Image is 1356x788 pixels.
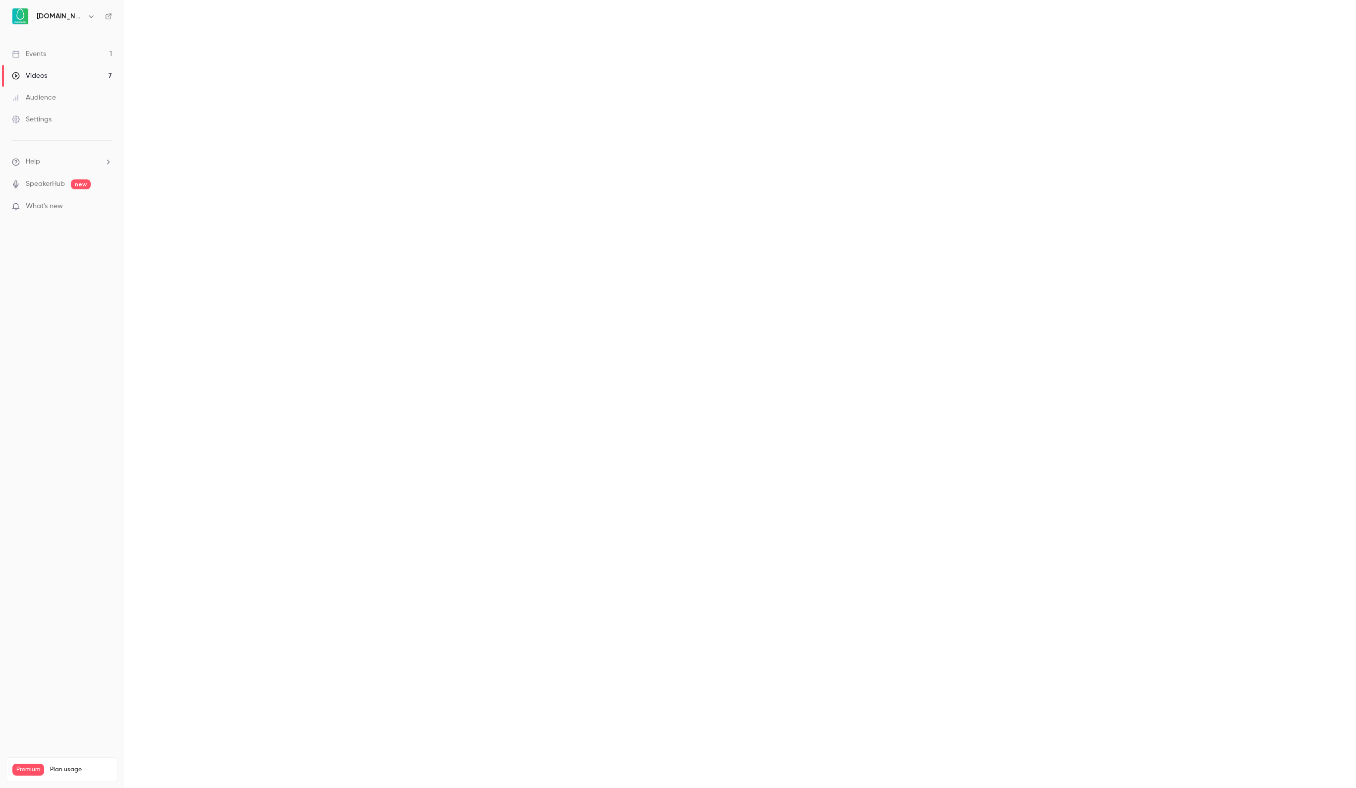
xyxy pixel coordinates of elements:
span: new [71,179,91,189]
img: Avokaado.io [12,8,28,24]
a: SpeakerHub [26,179,65,189]
div: Videos [12,71,47,81]
li: help-dropdown-opener [12,157,112,167]
div: Events [12,49,46,59]
div: Settings [12,114,52,124]
span: What's new [26,201,63,212]
span: Plan usage [50,766,112,774]
span: Premium [12,764,44,776]
h6: [DOMAIN_NAME] [37,11,83,21]
div: Audience [12,93,56,103]
span: Help [26,157,40,167]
